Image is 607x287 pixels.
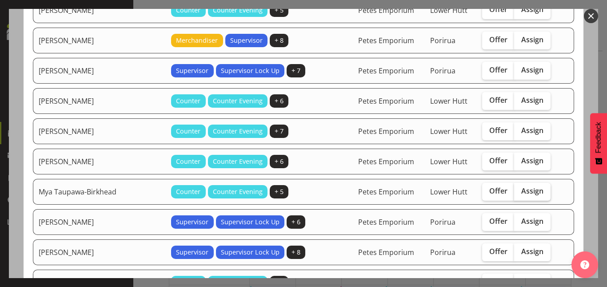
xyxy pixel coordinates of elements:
[489,35,507,44] span: Offer
[213,126,263,136] span: Counter Evening
[221,217,280,227] span: Supervisor Lock Up
[176,66,208,76] span: Supervisor
[489,186,507,195] span: Offer
[430,247,455,257] span: Porirua
[176,157,200,166] span: Counter
[358,157,414,166] span: Petes Emporium
[521,277,543,286] span: Assign
[358,36,414,45] span: Petes Emporium
[521,156,543,165] span: Assign
[521,126,543,135] span: Assign
[33,118,166,144] td: [PERSON_NAME]
[580,260,589,269] img: help-xxl-2.png
[213,157,263,166] span: Counter Evening
[292,247,300,257] span: + 8
[430,187,467,197] span: Lower Hutt
[521,35,543,44] span: Assign
[213,96,263,106] span: Counter Evening
[213,5,263,15] span: Counter Evening
[521,96,543,105] span: Assign
[275,187,284,197] span: + 5
[358,247,414,257] span: Petes Emporium
[430,36,455,45] span: Porirua
[33,209,166,235] td: [PERSON_NAME]
[358,217,414,227] span: Petes Emporium
[33,28,166,53] td: [PERSON_NAME]
[358,5,414,15] span: Petes Emporium
[33,58,166,84] td: [PERSON_NAME]
[292,66,300,76] span: + 7
[275,157,284,166] span: + 6
[430,157,467,166] span: Lower Hutt
[489,247,507,256] span: Offer
[292,217,300,227] span: + 6
[176,36,218,45] span: Merchandiser
[590,113,607,174] button: Feedback - Show survey
[521,186,543,195] span: Assign
[176,187,200,197] span: Counter
[176,126,200,136] span: Counter
[489,156,507,165] span: Offer
[176,217,208,227] span: Supervisor
[275,5,284,15] span: + 5
[176,5,200,15] span: Counter
[430,5,467,15] span: Lower Hutt
[489,217,507,226] span: Offer
[221,66,280,76] span: Supervisor Lock Up
[521,247,543,256] span: Assign
[595,122,603,153] span: Feedback
[430,66,455,76] span: Porirua
[489,126,507,135] span: Offer
[521,65,543,74] span: Assign
[358,66,414,76] span: Petes Emporium
[33,88,166,114] td: [PERSON_NAME]
[430,217,455,227] span: Porirua
[176,96,200,106] span: Counter
[275,126,284,136] span: + 7
[430,126,467,136] span: Lower Hutt
[176,247,208,257] span: Supervisor
[489,96,507,105] span: Offer
[33,239,166,265] td: [PERSON_NAME]
[358,126,414,136] span: Petes Emporium
[230,36,263,45] span: Supervisor
[521,217,543,226] span: Assign
[275,96,284,106] span: + 6
[213,187,263,197] span: Counter Evening
[489,65,507,74] span: Offer
[489,277,507,286] span: Offer
[358,187,414,197] span: Petes Emporium
[275,36,284,45] span: + 8
[33,149,166,174] td: [PERSON_NAME]
[358,96,414,106] span: Petes Emporium
[221,247,280,257] span: Supervisor Lock Up
[521,5,543,14] span: Assign
[33,179,166,205] td: Mya Taupawa-Birkhead
[430,96,467,106] span: Lower Hutt
[489,5,507,14] span: Offer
